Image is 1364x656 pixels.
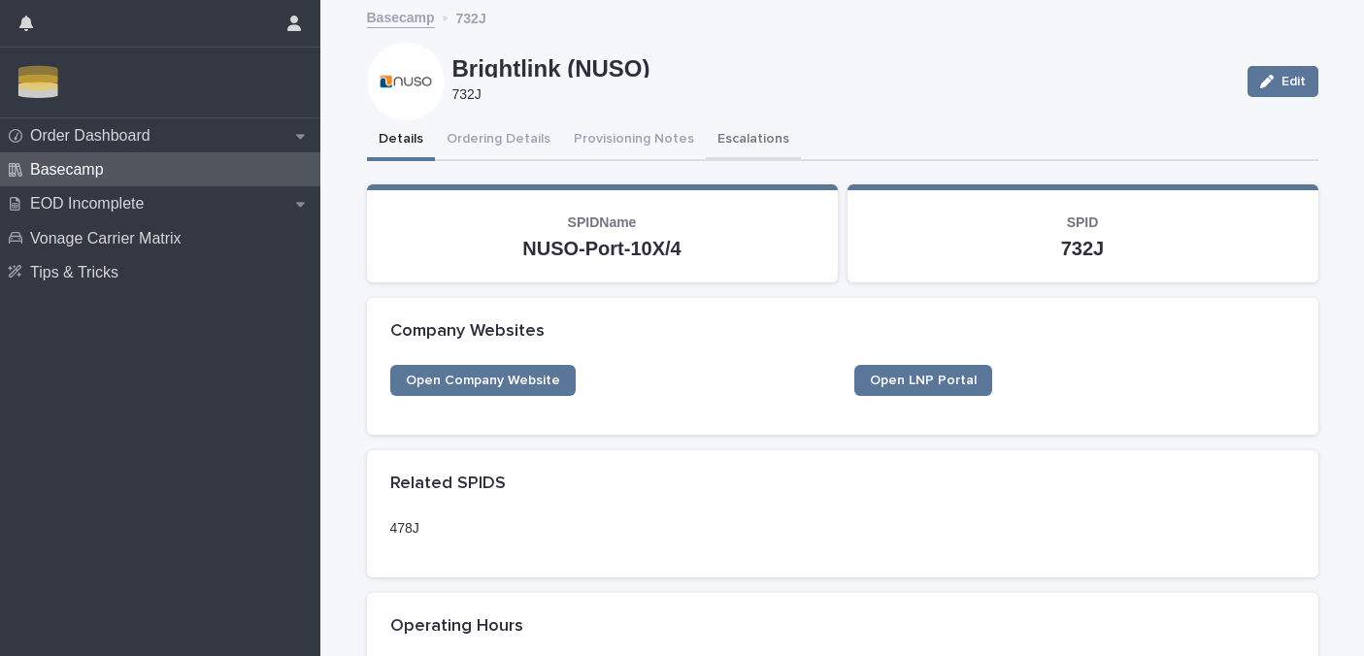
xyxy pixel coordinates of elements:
[390,616,523,638] h2: Operating Hours
[1248,66,1318,97] button: Edit
[870,374,977,387] span: Open LNP Portal
[456,5,486,28] p: 732J
[568,214,637,230] span: SPIDName
[1067,214,1099,230] span: SPID
[367,4,435,28] a: Basecamp
[367,120,435,161] button: Details
[390,321,545,343] h2: Company Websites
[22,194,159,213] p: EOD Incomplete
[1281,75,1306,88] span: Edit
[16,63,61,102] img: Zbn3osBRTqmJoOucoKu4
[390,240,815,258] p: NUSO-Port-10X/4
[871,240,1295,258] p: 732J
[390,365,576,396] a: Open Company Website
[452,59,1232,78] p: Brightlink (NUSO)
[390,474,506,495] h2: Related SPIDS
[706,120,801,161] button: Escalations
[22,160,119,179] p: Basecamp
[390,518,1295,539] p: 478J
[406,374,560,387] span: Open Company Website
[452,85,1224,104] p: 732J
[22,126,166,145] p: Order Dashboard
[854,365,992,396] a: Open LNP Portal
[22,263,134,281] p: Tips & Tricks
[435,120,562,161] button: Ordering Details
[22,229,197,247] p: Vonage Carrier Matrix
[562,120,706,161] button: Provisioning Notes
